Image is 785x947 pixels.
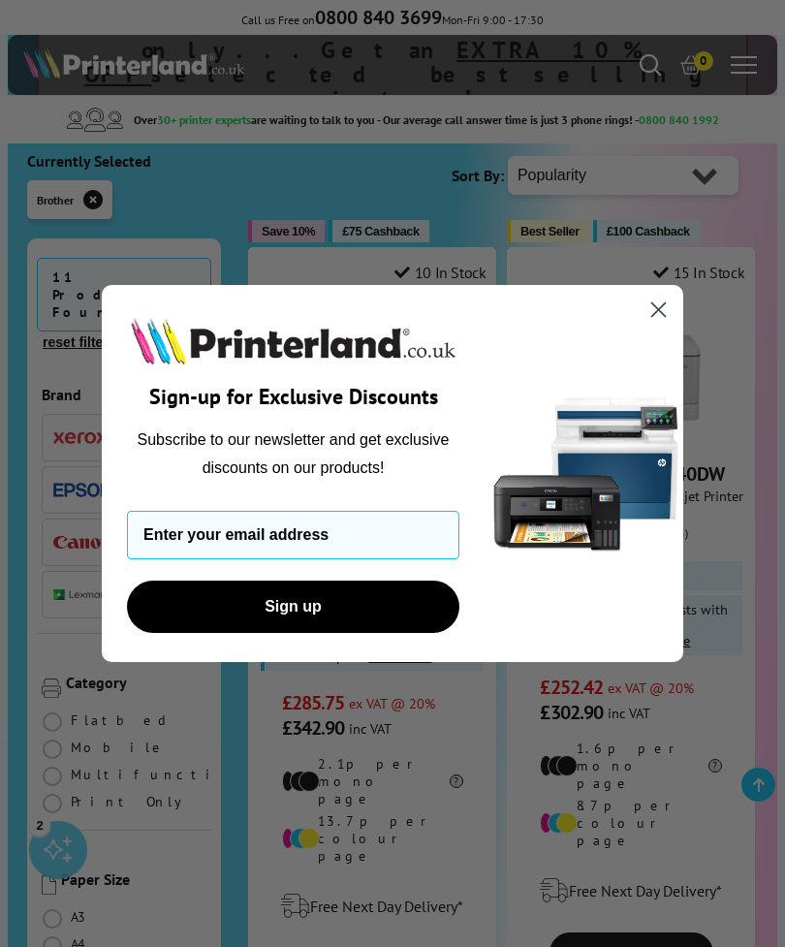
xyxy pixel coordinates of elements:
[127,314,459,368] img: Printerland.co.uk
[489,285,683,662] img: 5290a21f-4df8-4860-95f4-ea1e8d0e8904.png
[642,293,675,327] button: Close dialog
[127,581,459,633] button: Sign up
[127,511,459,559] input: Enter your email address
[149,383,438,410] span: Sign-up for Exclusive Discounts
[138,431,450,475] span: Subscribe to our newsletter and get exclusive discounts on our products!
